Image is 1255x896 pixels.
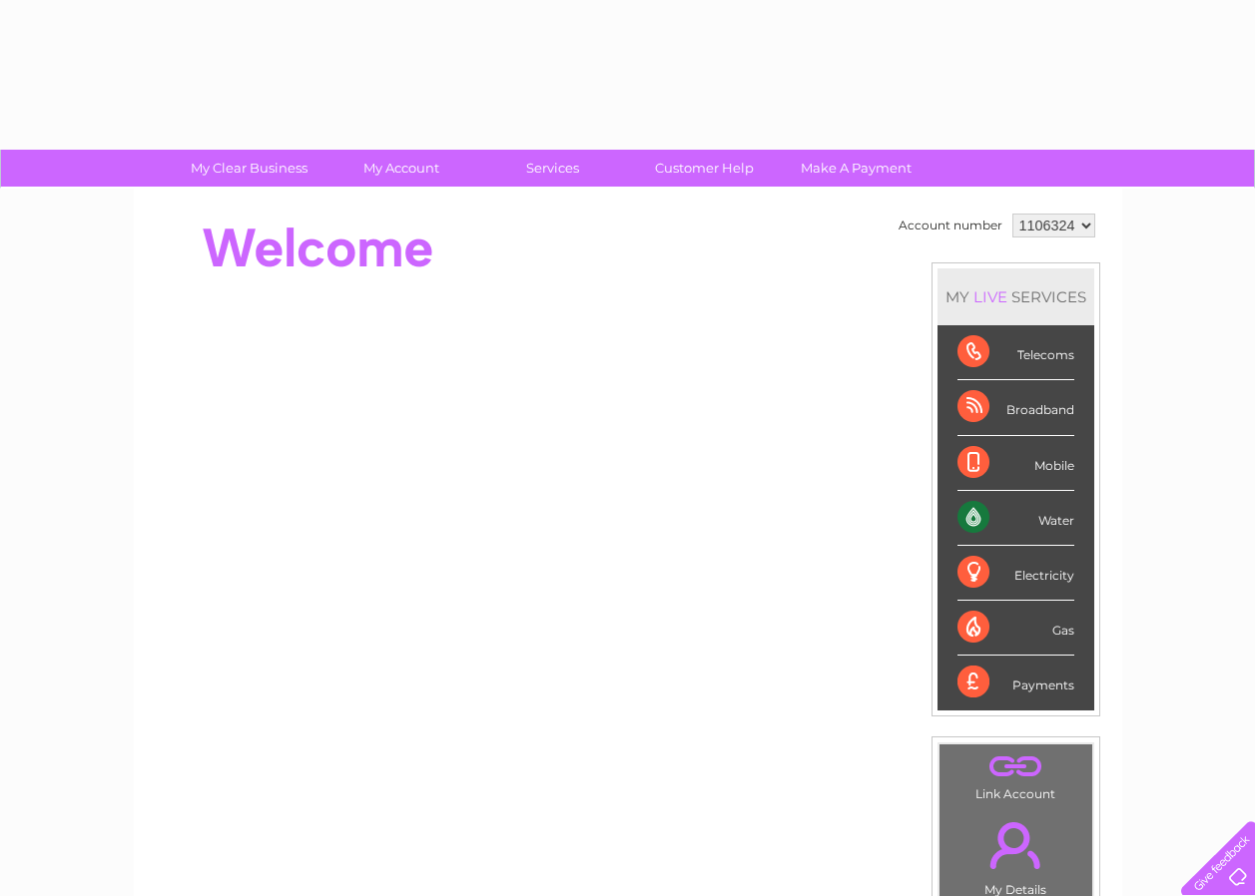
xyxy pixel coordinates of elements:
div: Mobile [957,436,1074,491]
a: . [944,810,1087,880]
div: Electricity [957,546,1074,601]
td: Link Account [939,743,1093,806]
a: . [944,749,1087,784]
div: Telecoms [957,325,1074,380]
a: My Clear Business [167,150,331,187]
td: Account number [894,209,1007,242]
a: My Account [318,150,483,187]
div: Broadband [957,380,1074,435]
a: Customer Help [622,150,787,187]
div: Water [957,491,1074,546]
div: Payments [957,656,1074,709]
div: Gas [957,601,1074,656]
div: MY SERVICES [938,268,1094,325]
div: LIVE [969,287,1011,306]
a: Make A Payment [774,150,939,187]
a: Services [470,150,635,187]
